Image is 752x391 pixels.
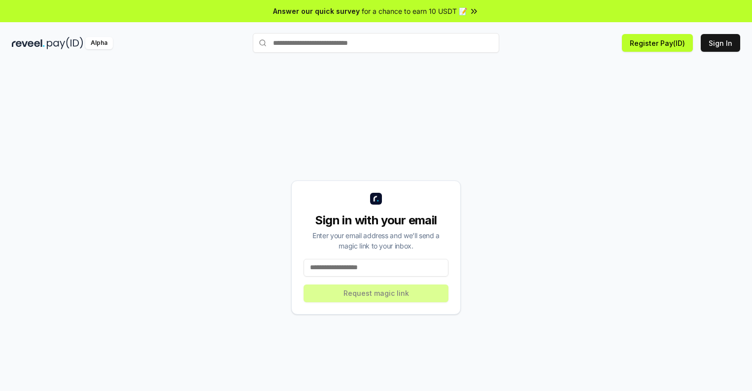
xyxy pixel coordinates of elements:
img: reveel_dark [12,37,45,49]
img: logo_small [370,193,382,205]
button: Sign In [701,34,740,52]
button: Register Pay(ID) [622,34,693,52]
img: pay_id [47,37,83,49]
div: Enter your email address and we’ll send a magic link to your inbox. [304,230,448,251]
span: for a chance to earn 10 USDT 📝 [362,6,467,16]
div: Sign in with your email [304,213,448,228]
div: Alpha [85,37,113,49]
span: Answer our quick survey [273,6,360,16]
